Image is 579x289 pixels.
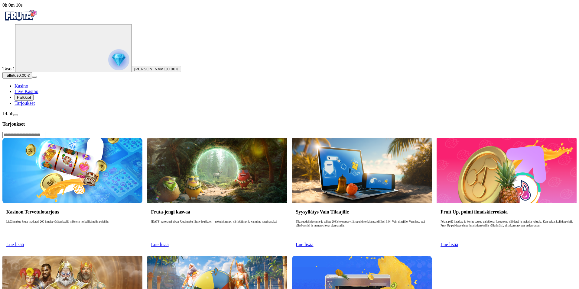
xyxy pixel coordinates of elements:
[2,72,32,79] button: Talletusplus icon0.00 €
[2,132,45,138] input: Search
[17,95,31,100] span: Palkkiot
[2,8,39,23] img: Fruta
[15,83,28,88] a: Kasino
[296,220,428,239] p: Tilaa uutiskirjeemme ja talleta 20 € elokuussa yllätyspalkinto kilahtaa tilillesi 3.9.! Vain tila...
[168,67,179,71] span: 0.00 €
[292,138,432,203] img: Syysyllätys Vain Tilaajille
[441,242,458,247] a: Lue lisää
[134,67,168,71] span: [PERSON_NAME]
[15,89,38,94] a: Live Kasino
[151,220,283,239] p: [DATE] satokausi alkaa. Uusi maku liittyy joukkoon – mehukkaampi, värikkäämpi ja valmiina nautitt...
[151,242,169,247] a: Lue lisää
[2,83,577,106] nav: Main menu
[147,138,287,203] img: Fruta-jengi kasvaa
[296,209,428,215] h3: Syysyllätys Vain Tilaajille
[32,76,37,78] button: menu
[296,242,313,247] a: Lue lisää
[5,73,18,78] span: Talletus
[2,138,142,203] img: Kasinon Tervetulotarjous
[108,49,129,70] img: reward progress
[6,242,24,247] a: Lue lisää
[437,138,577,203] img: Fruit Up, poimi ilmaiskierroksia
[441,220,573,239] p: Pelaa, pidä hauskaa ja korjaa satona palkkioita! Loputonta viihdettä ja makeita voittoja. Kun pel...
[13,114,18,116] button: menu
[2,8,577,106] nav: Primary
[6,220,138,239] p: Lisää makua Fruta-matkaasi 200 ilmaispyöräytyksellä mikserin herkullisimpiin peleihin.
[18,73,30,78] span: 0.00 €
[2,2,23,8] span: user session time
[15,101,35,106] a: Tarjoukset
[2,19,39,24] a: Fruta
[15,24,132,72] button: reward progress
[132,66,181,72] button: [PERSON_NAME]0.00 €
[151,209,283,215] h3: Fruta-jengi kasvaa
[441,209,573,215] h3: Fruit Up, poimi ilmaiskierroksia
[2,111,13,116] span: 14:58
[15,94,34,101] button: Palkkiot
[2,121,577,127] h3: Tarjoukset
[2,66,15,71] span: Taso 1
[6,209,138,215] h3: Kasinon Tervetulotarjous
